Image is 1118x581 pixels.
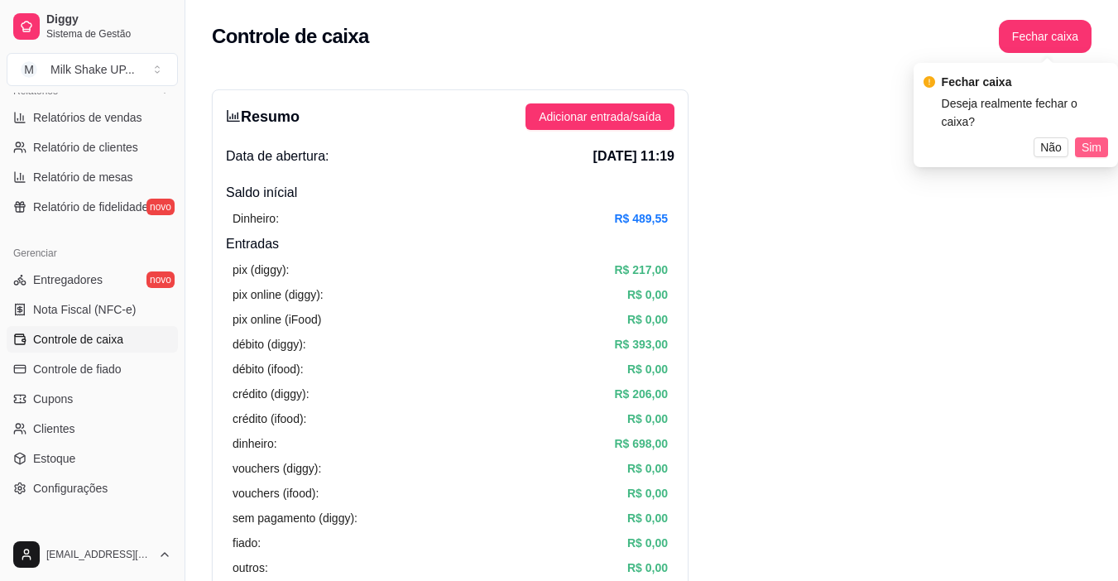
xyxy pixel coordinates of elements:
[1034,137,1068,157] button: Não
[614,435,668,453] article: R$ 698,00
[33,480,108,497] span: Configurações
[7,521,178,548] div: Diggy
[33,301,136,318] span: Nota Fiscal (NFC-e)
[226,105,300,128] h3: Resumo
[627,286,668,304] article: R$ 0,00
[7,164,178,190] a: Relatório de mesas
[233,435,277,453] article: dinheiro:
[7,104,178,131] a: Relatórios de vendas
[627,559,668,577] article: R$ 0,00
[33,139,138,156] span: Relatório de clientes
[233,484,319,502] article: vouchers (ifood):
[226,234,674,254] h4: Entradas
[33,169,133,185] span: Relatório de mesas
[33,271,103,288] span: Entregadores
[7,326,178,353] a: Controle de caixa
[33,199,148,215] span: Relatório de fidelidade
[1082,138,1101,156] span: Sim
[233,286,324,304] article: pix online (diggy):
[7,134,178,161] a: Relatório de clientes
[942,94,1108,131] div: Deseja realmente fechar o caixa?
[33,361,122,377] span: Controle de fiado
[50,61,135,78] div: Milk Shake UP ...
[942,73,1108,91] div: Fechar caixa
[1075,137,1108,157] button: Sim
[46,548,151,561] span: [EMAIL_ADDRESS][DOMAIN_NAME]
[33,391,73,407] span: Cupons
[627,484,668,502] article: R$ 0,00
[627,459,668,478] article: R$ 0,00
[226,146,329,166] span: Data de abertura:
[212,23,369,50] h2: Controle de caixa
[614,209,668,228] article: R$ 489,55
[614,335,668,353] article: R$ 393,00
[7,475,178,502] a: Configurações
[233,261,289,279] article: pix (diggy):
[627,534,668,552] article: R$ 0,00
[924,76,935,88] span: exclamation-circle
[233,509,357,527] article: sem pagamento (diggy):
[614,261,668,279] article: R$ 217,00
[7,53,178,86] button: Select a team
[627,410,668,428] article: R$ 0,00
[539,108,661,126] span: Adicionar entrada/saída
[1040,138,1062,156] span: Não
[233,459,321,478] article: vouchers (diggy):
[233,310,321,329] article: pix online (iFood)
[7,535,178,574] button: [EMAIL_ADDRESS][DOMAIN_NAME]
[233,534,261,552] article: fiado:
[7,445,178,472] a: Estoque
[7,296,178,323] a: Nota Fiscal (NFC-e)
[7,240,178,266] div: Gerenciar
[33,109,142,126] span: Relatórios de vendas
[233,559,268,577] article: outros:
[233,209,279,228] article: Dinheiro:
[46,27,171,41] span: Sistema de Gestão
[33,450,75,467] span: Estoque
[7,194,178,220] a: Relatório de fidelidadenovo
[226,183,674,203] h4: Saldo inícial
[7,415,178,442] a: Clientes
[614,385,668,403] article: R$ 206,00
[7,266,178,293] a: Entregadoresnovo
[7,356,178,382] a: Controle de fiado
[33,331,123,348] span: Controle de caixa
[627,360,668,378] article: R$ 0,00
[46,12,171,27] span: Diggy
[525,103,674,130] button: Adicionar entrada/saída
[7,386,178,412] a: Cupons
[233,360,304,378] article: débito (ifood):
[999,20,1092,53] button: Fechar caixa
[226,108,241,123] span: bar-chart
[593,146,674,166] span: [DATE] 11:19
[7,7,178,46] a: DiggySistema de Gestão
[627,310,668,329] article: R$ 0,00
[33,420,75,437] span: Clientes
[627,509,668,527] article: R$ 0,00
[233,410,306,428] article: crédito (ifood):
[21,61,37,78] span: M
[233,335,306,353] article: débito (diggy):
[233,385,309,403] article: crédito (diggy):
